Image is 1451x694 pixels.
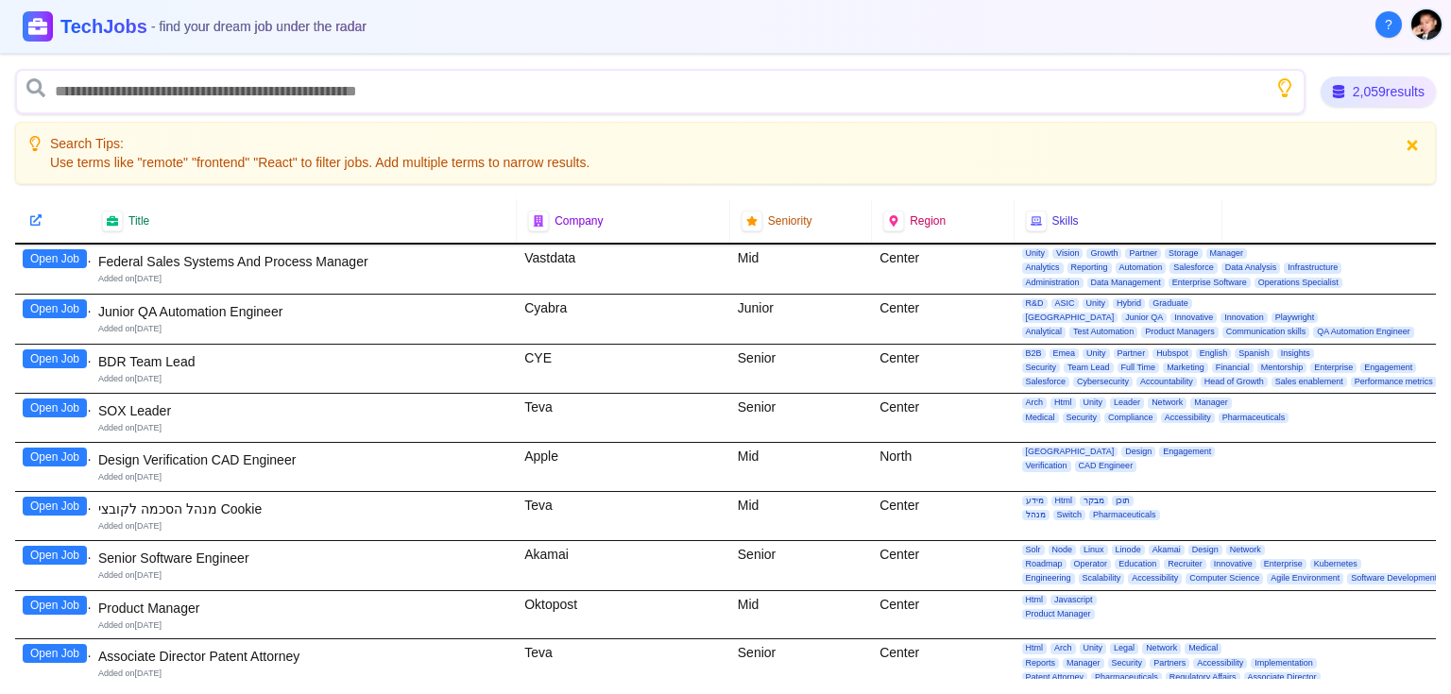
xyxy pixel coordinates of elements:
span: Manager [1206,248,1248,259]
span: R&D [1022,298,1048,309]
span: Sales enablement [1272,377,1347,387]
div: CYE [517,345,730,394]
p: Search Tips: [50,134,589,153]
span: Administration [1022,278,1084,288]
span: מנהל [1022,510,1050,520]
span: Agile Environment [1267,573,1343,584]
span: Operator [1070,559,1112,569]
span: Security [1022,363,1061,373]
button: Open Job [23,349,87,368]
span: Reports [1022,658,1060,669]
span: - find your dream job under the radar [151,19,367,34]
div: Center [872,492,1014,540]
span: Linux [1080,545,1108,555]
span: Html [1022,595,1048,605]
span: Performance metrics [1351,377,1437,387]
div: Mid [730,492,872,540]
span: Salesforce [1022,377,1070,387]
span: Javascript [1050,595,1097,605]
span: CAD Engineer [1075,461,1137,471]
div: Senior [730,639,872,688]
div: Cyabra [517,295,730,344]
span: Spanish [1235,348,1273,359]
div: Center [872,541,1014,590]
span: Team Lead [1064,363,1114,373]
button: Open Job [23,546,87,565]
span: Growth [1086,248,1121,259]
span: Hubspot [1152,348,1192,359]
div: Mid [730,591,872,639]
div: Senior [730,541,872,590]
div: Senior [730,345,872,394]
span: מבקר [1080,496,1108,506]
div: North [872,443,1014,491]
span: Manager [1190,398,1232,408]
div: Mid [730,443,872,491]
button: Open Job [23,596,87,615]
span: Engineering [1022,573,1075,584]
span: Design [1188,545,1222,555]
div: BDR Team Lead [98,352,509,371]
span: ASIC [1051,298,1079,309]
div: Senior [730,394,872,442]
button: Open Job [23,398,87,417]
span: Education [1115,559,1160,569]
div: Center [872,639,1014,688]
span: Patent Attorney [1022,672,1088,683]
span: Network [1226,545,1265,555]
span: Infrastructure [1284,262,1341,273]
span: Network [1148,398,1186,408]
div: Added on [DATE] [98,273,509,285]
span: Skills [1052,213,1079,229]
div: Vastdata [517,245,730,294]
span: Graduate [1149,298,1192,309]
div: Teva [517,492,730,540]
span: תוכן [1112,496,1134,506]
span: Hybrid [1113,298,1145,309]
span: Accessibility [1128,573,1182,584]
button: Show search tips [1275,78,1294,97]
button: Open Job [23,644,87,663]
span: Unity [1080,643,1107,653]
div: 2,059 results [1321,76,1436,107]
span: Innovation [1221,313,1268,323]
button: Open Job [23,497,87,516]
span: Operations Specialist [1255,278,1342,288]
span: B2B [1022,348,1046,359]
div: מנהל הסכמה לקובצי Cookie [98,499,509,518]
span: Pharmaceuticals [1091,672,1162,683]
span: Analytics [1022,262,1064,273]
div: Added on [DATE] [98,373,509,385]
span: Playwright [1272,313,1319,323]
div: Senior Software Engineer [98,549,509,567]
span: Partner [1125,248,1161,259]
div: Center [872,245,1014,294]
span: Unity [1022,248,1050,259]
span: Security [1063,413,1101,423]
div: SOX Leader [98,401,509,420]
span: Pharmaceuticals [1089,510,1160,520]
span: Insights [1277,348,1314,359]
span: Partners [1150,658,1189,669]
span: Automation [1116,262,1167,273]
span: Innovative [1210,559,1256,569]
div: Akamai [517,541,730,590]
span: Storage [1165,248,1203,259]
span: Marketing [1163,363,1208,373]
span: Test Automation [1069,327,1137,337]
span: Product Manager [1022,609,1095,619]
button: Open Job [23,249,87,268]
span: Medical [1022,413,1059,423]
div: Center [872,394,1014,442]
img: User avatar [1411,9,1442,40]
span: Engagement [1159,447,1215,457]
span: Computer Science [1186,573,1263,584]
span: Communication skills [1222,327,1310,337]
span: Company [555,213,603,229]
button: Open Job [23,448,87,466]
div: Added on [DATE] [98,422,509,434]
span: Manager [1063,658,1104,669]
span: Linode [1112,545,1145,555]
span: Recruiter [1164,559,1206,569]
span: Verification [1022,461,1071,471]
